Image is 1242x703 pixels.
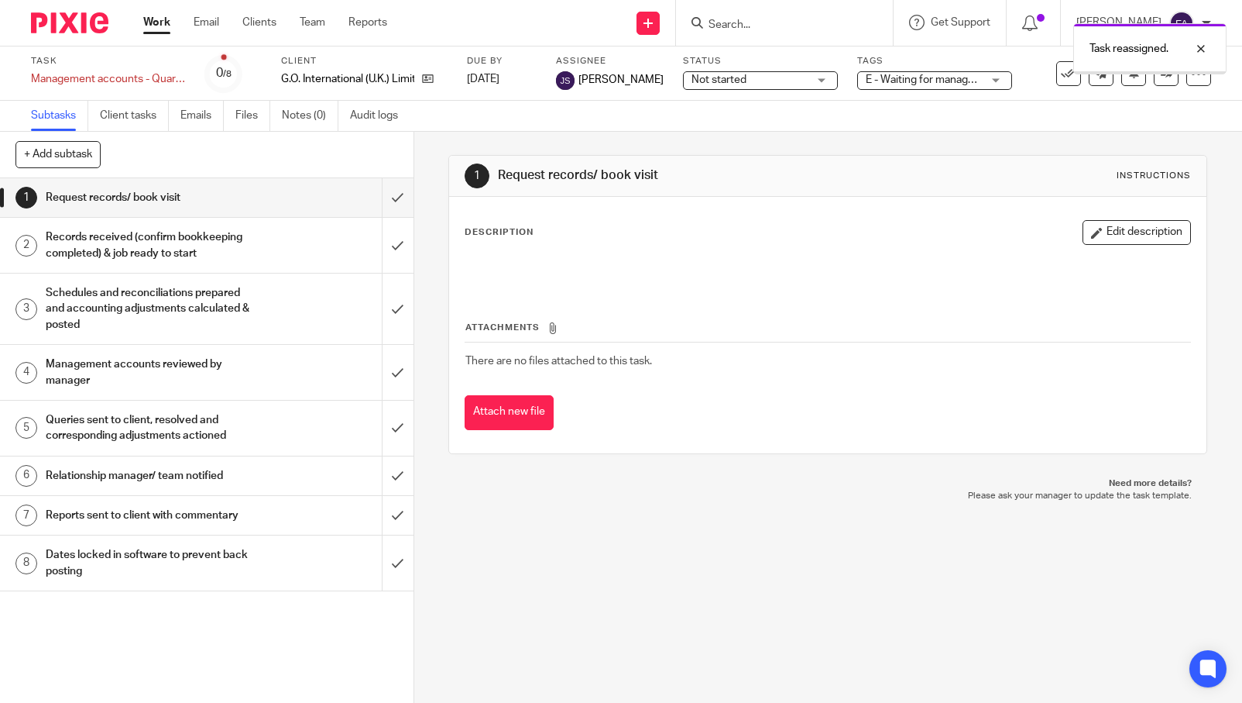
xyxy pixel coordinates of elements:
[556,71,575,90] img: svg%3E
[467,74,499,84] span: [DATE]
[465,226,534,239] p: Description
[465,356,652,367] span: There are no files attached to this task.
[15,505,37,526] div: 7
[15,553,37,574] div: 8
[31,101,88,131] a: Subtasks
[242,15,276,30] a: Clients
[15,141,101,167] button: + Add subtask
[15,465,37,487] div: 6
[31,12,108,33] img: Pixie
[31,71,186,87] div: Management accounts - Quarterly
[223,70,232,78] small: /8
[498,167,861,184] h1: Request records/ book visit
[465,323,540,332] span: Attachments
[180,101,224,131] a: Emails
[300,15,325,30] a: Team
[46,543,259,583] h1: Dates locked in software to prevent back posting
[46,353,259,392] h1: Management accounts reviewed by manager
[556,55,664,67] label: Assignee
[1089,41,1168,57] p: Task reassigned.
[465,164,489,188] div: 1
[1117,170,1191,182] div: Instructions
[31,55,186,67] label: Task
[15,362,37,384] div: 4
[100,101,169,131] a: Client tasks
[15,417,37,439] div: 5
[46,281,259,336] h1: Schedules and reconciliations prepared and accounting adjustments calculated & posted
[282,101,338,131] a: Notes (0)
[15,298,37,320] div: 3
[691,74,746,85] span: Not started
[194,15,219,30] a: Email
[281,71,414,87] p: G.O. International (U.K.) Limited
[46,186,259,209] h1: Request records/ book visit
[143,15,170,30] a: Work
[578,72,664,88] span: [PERSON_NAME]
[46,408,259,448] h1: Queries sent to client, resolved and corresponding adjustments actioned
[350,101,410,131] a: Audit logs
[235,101,270,131] a: Files
[15,235,37,257] div: 2
[46,226,259,265] h1: Records received (confirm bookkeeping completed) & job ready to start
[464,477,1192,490] p: Need more details?
[46,464,259,488] h1: Relationship manager/ team notified
[465,395,554,430] button: Attach new file
[1082,220,1191,245] button: Edit description
[216,64,232,82] div: 0
[467,55,537,67] label: Due by
[348,15,387,30] a: Reports
[15,187,37,208] div: 1
[1169,11,1194,36] img: svg%3E
[464,490,1192,502] p: Please ask your manager to update the task template.
[281,55,448,67] label: Client
[46,504,259,527] h1: Reports sent to client with commentary
[866,74,1056,85] span: E - Waiting for manager review/approval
